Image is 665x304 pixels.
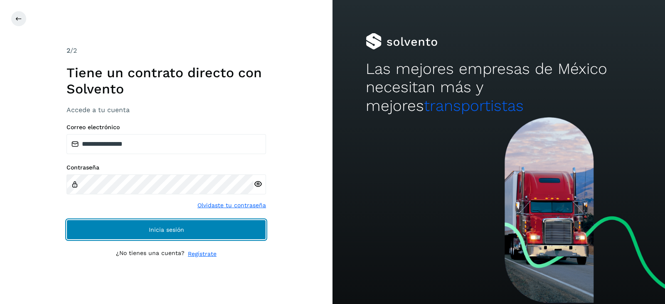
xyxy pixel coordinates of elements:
[66,124,266,131] label: Correo electrónico
[188,250,217,258] a: Regístrate
[197,201,266,210] a: Olvidaste tu contraseña
[366,60,632,115] h2: Las mejores empresas de México necesitan más y mejores
[66,46,266,56] div: /2
[66,220,266,240] button: Inicia sesión
[66,106,266,114] h3: Accede a tu cuenta
[66,65,266,97] h1: Tiene un contrato directo con Solvento
[424,97,524,115] span: transportistas
[66,47,70,54] span: 2
[66,164,266,171] label: Contraseña
[149,227,184,233] span: Inicia sesión
[116,250,185,258] p: ¿No tienes una cuenta?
